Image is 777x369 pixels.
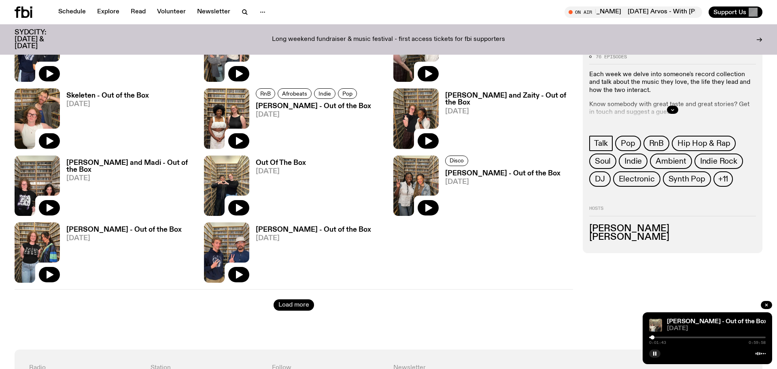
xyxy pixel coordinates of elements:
a: Out Of The Box[DATE] [249,160,306,216]
span: Hip Hop & Rap [677,139,730,148]
a: [PERSON_NAME] - Out of the Box [667,318,767,325]
span: Disco [450,158,464,164]
span: [DATE] [256,111,371,118]
a: [PERSON_NAME] - Out of the Box[DATE] [249,103,371,149]
a: [PERSON_NAME] - Out of the Box[DATE] [60,226,182,283]
h3: Out Of The Box [256,160,306,166]
button: On Air[DATE] Arvos - With [PERSON_NAME][DATE] Arvos - With [PERSON_NAME] [565,6,702,18]
h3: [PERSON_NAME] [589,233,756,242]
a: RnB [256,88,275,99]
a: Synth Pop [663,171,711,187]
a: Talk [589,136,613,151]
button: Load more [274,299,314,311]
span: Indie Rock [700,157,737,166]
span: [DATE] [66,101,149,108]
h3: [PERSON_NAME] - Out of the Box [445,170,560,177]
a: Volunteer [152,6,191,18]
span: [DATE] [256,235,371,242]
span: 0:59:58 [749,341,766,345]
button: Support Us [709,6,762,18]
a: Pop [615,136,641,151]
span: +11 [718,175,728,183]
h3: [PERSON_NAME] - Out of the Box [256,103,371,110]
a: Explore [92,6,124,18]
span: Indie [624,157,642,166]
a: Soul [589,154,616,169]
a: [PERSON_NAME] - Out of the Box[DATE] [249,226,371,283]
span: Electronic [619,175,655,183]
img: Two women– Zaity and Simone, stand in the music library smiling to camera. Zaity is throwing a pe... [393,156,439,216]
a: Read [126,6,151,18]
a: Schedule [53,6,91,18]
h3: [PERSON_NAME] - Out of the Box [66,226,182,233]
span: 76 episodes [596,54,627,59]
a: Skeleten - Out of the Box[DATE] [60,92,149,149]
a: Disco [445,156,468,166]
span: Ambient [656,157,686,166]
span: Pop [342,91,352,97]
a: Hip Hop & Rap [672,136,736,151]
h3: Skeleten - Out of the Box [66,92,149,99]
img: Béla and Troy stand next to each other in the FBi music room, both holding up peace signs with th... [204,222,249,283]
h3: [PERSON_NAME] and Madi - Out of the Box [66,160,194,173]
span: RnB [649,139,664,148]
a: Indie [314,88,335,99]
img: Chika and Kate stand in the music library and smile to camera. [204,88,249,149]
span: Indie [318,91,331,97]
a: Afrobeats [278,88,312,99]
a: Electronic [613,171,660,187]
span: Soul [595,157,611,166]
a: [PERSON_NAME] and Madi - Out of the Box[DATE] [60,160,194,216]
h3: [PERSON_NAME] [589,224,756,233]
span: Talk [594,139,608,148]
span: [DATE] [445,179,560,186]
a: [PERSON_NAME] - Out of the Box[DATE] [439,170,560,216]
a: RnB [643,136,669,151]
h3: SYDCITY: [DATE] & [DATE] [15,29,66,50]
h3: [PERSON_NAME] and Zaity - Out of the Box [445,92,573,106]
a: Pop [338,88,357,99]
a: Indie [619,154,647,169]
h2: Hosts [589,206,756,216]
span: RnB [260,91,271,97]
span: [DATE] [445,108,573,115]
span: [DATE] [256,168,306,175]
span: DJ [595,175,605,183]
img: https://media.fbi.radio/images/IMG_7702.jpg [649,319,662,332]
span: 0:01:43 [649,341,666,345]
span: Synth Pop [669,175,705,183]
a: Newsletter [192,6,235,18]
span: [DATE] [667,326,766,332]
a: Ambient [650,154,692,169]
p: Long weekend fundraiser & music festival - first access tickets for fbi supporters [272,36,505,43]
span: Pop [621,139,635,148]
p: Each week we delve into someone's record collection and talk about the music they love, the life ... [589,71,756,94]
img: Kate and Anna pose in the music library. Kate wears a black t-shirt with white icons while Anna w... [15,222,60,283]
button: +11 [713,171,733,187]
img: Matt and Kate stand in the music library and make a heart shape with one hand each. [204,156,249,216]
h3: [PERSON_NAME] - Out of the Box [256,226,371,233]
span: [DATE] [66,175,194,182]
a: DJ [589,171,611,187]
a: [PERSON_NAME] and Zaity - Out of the Box[DATE] [439,92,573,149]
span: Afrobeats [282,91,307,97]
span: Support Us [713,9,746,16]
span: [DATE] [66,235,182,242]
a: Indie Rock [694,154,743,169]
